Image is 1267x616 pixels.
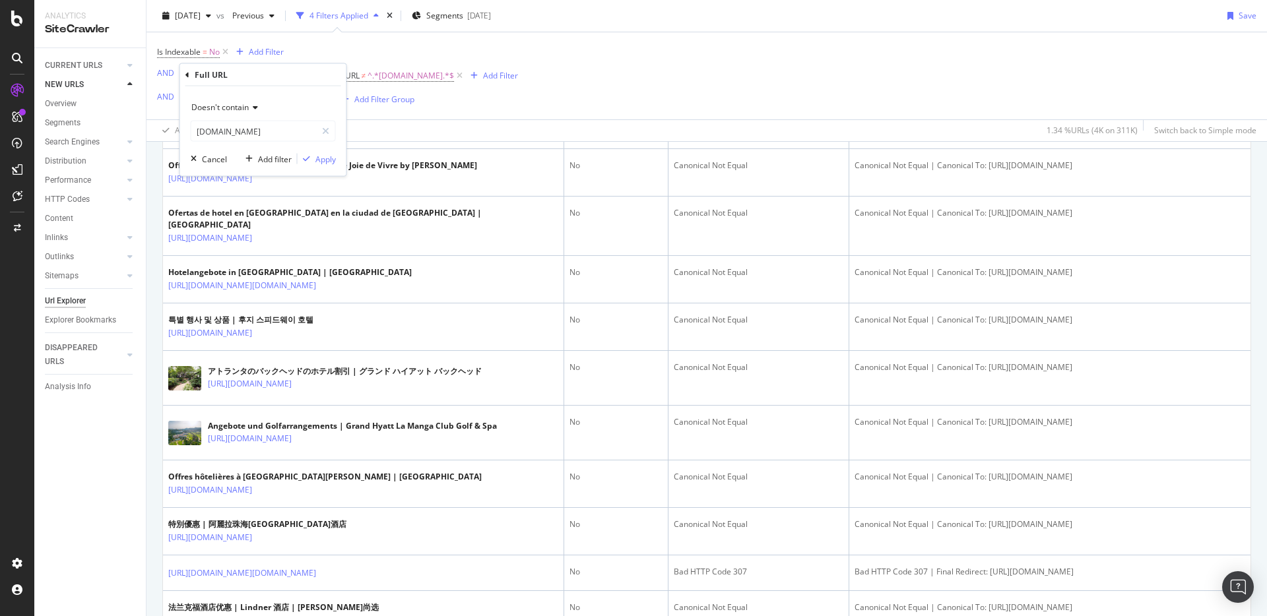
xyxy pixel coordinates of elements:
a: NEW URLS [45,78,123,92]
a: Outlinks [45,250,123,264]
a: [URL][DOMAIN_NAME] [168,231,252,245]
div: Bad HTTP Code 307 [674,566,843,578]
div: 法兰克福酒店优惠 | Lindner 酒店 | [PERSON_NAME]尚选 [168,601,379,613]
div: Canonical Not Equal [674,361,843,373]
button: Add Filter Group [337,92,414,108]
button: Apply [157,120,195,141]
button: Apply [298,152,336,166]
span: No [209,43,220,61]
div: Canonical Not Equal [674,207,843,219]
div: No [569,518,663,530]
a: Url Explorer [45,294,137,308]
div: AND [157,91,174,102]
div: Inlinks [45,231,68,245]
span: = [203,46,207,57]
span: Segments [426,10,463,21]
div: Canonical Not Equal [674,601,843,613]
div: Canonical Not Equal | Canonical To: [URL][DOMAIN_NAME] [855,207,1245,219]
div: DISAPPEARED URLS [45,341,112,369]
span: Doesn't contain [191,102,249,113]
a: Analysis Info [45,380,137,394]
a: Performance [45,173,123,187]
div: Offres hôtelières | The Tribune, une partie de Joie de Vivre by [PERSON_NAME] [168,160,477,171]
a: CURRENT URLS [45,59,123,73]
a: Inlinks [45,231,123,245]
div: Content [45,212,73,226]
a: Content [45,212,137,226]
button: Segments[DATE] [406,5,496,26]
div: No [569,601,663,613]
div: Canonical Not Equal [674,518,843,530]
div: Analytics [45,11,135,22]
a: [URL][DOMAIN_NAME] [168,172,252,185]
div: Segments [45,116,81,130]
button: Cancel [185,152,227,166]
div: Explorer Bookmarks [45,313,116,327]
div: Switch back to Simple mode [1154,125,1256,136]
div: Canonical Not Equal | Canonical To: [URL][DOMAIN_NAME] [855,471,1245,483]
span: vs [216,10,227,21]
div: times [384,9,395,22]
div: 1.34 % URLs ( 4K on 311K ) [1047,125,1138,136]
img: main image [168,366,201,391]
div: Search Engines [45,135,100,149]
div: No [569,314,663,326]
div: Analysis Info [45,380,91,394]
a: Distribution [45,154,123,168]
a: [URL][DOMAIN_NAME][DOMAIN_NAME] [168,567,316,580]
button: Add Filter [465,68,518,84]
a: [URL][DOMAIN_NAME] [168,326,252,340]
a: [URL][DOMAIN_NAME][DOMAIN_NAME] [168,279,316,292]
div: Canonical Not Equal | Canonical To: [URL][DOMAIN_NAME] [855,361,1245,373]
div: AND [157,67,174,78]
div: HTTP Codes [45,193,90,206]
div: Outlinks [45,250,74,264]
div: Add Filter [483,70,518,81]
img: main image [168,421,201,446]
div: No [569,566,663,578]
div: No [569,361,663,373]
div: Canonical Not Equal | Canonical To: [URL][DOMAIN_NAME] [855,601,1245,613]
div: Ofertas de hotel en [GEOGRAPHIC_DATA] en la ciudad de [GEOGRAPHIC_DATA] | [GEOGRAPHIC_DATA] [168,207,558,231]
div: No [569,160,663,171]
div: Open Intercom Messenger [1222,571,1254,603]
a: [URL][DOMAIN_NAME] [168,483,252,497]
div: Sitemaps [45,269,79,283]
span: 2025 Aug. 26th [175,10,201,21]
div: Canonical Not Equal | Canonical To: [URL][DOMAIN_NAME] [855,266,1245,278]
div: 特別優惠 | 阿麗拉珠海[GEOGRAPHIC_DATA]酒店 [168,518,346,530]
span: Previous [227,10,264,21]
div: Canonical Not Equal | Canonical To: [URL][DOMAIN_NAME] [855,314,1245,326]
div: Save [1239,10,1256,21]
div: No [569,471,663,483]
div: Angebote und Golfarrangements | Grand Hyatt La Manga Club Golf & Spa [208,420,497,432]
div: Add Filter [249,46,284,57]
div: Canonical Not Equal | Canonical To: [URL][DOMAIN_NAME] [855,416,1245,428]
a: [URL][DOMAIN_NAME] [168,531,252,544]
div: Apply [175,125,195,136]
div: Cancel [202,153,227,164]
a: [URL][DOMAIN_NAME] [208,377,292,390]
div: Canonical Not Equal [674,160,843,171]
div: NEW URLS [45,78,84,92]
div: CURRENT URLS [45,59,102,73]
a: DISAPPEARED URLS [45,341,123,369]
div: Overview [45,97,77,111]
div: Canonical Not Equal [674,471,843,483]
div: Apply [315,153,336,164]
div: Bad HTTP Code 307 | Final Redirect: [URL][DOMAIN_NAME] [855,566,1245,578]
a: Explorer Bookmarks [45,313,137,327]
a: HTTP Codes [45,193,123,206]
div: Canonical Not Equal [674,314,843,326]
div: No [569,416,663,428]
div: Canonical Not Equal [674,266,843,278]
div: Offres hôtelières à [GEOGRAPHIC_DATA][PERSON_NAME] | [GEOGRAPHIC_DATA] [168,471,482,483]
button: Save [1222,5,1256,26]
div: Url Explorer [45,294,86,308]
div: Full URL [195,69,228,80]
button: Add Filter [231,44,284,60]
a: Sitemaps [45,269,123,283]
div: 4 Filters Applied [309,10,368,21]
a: Search Engines [45,135,123,149]
div: Canonical Not Equal [674,416,843,428]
